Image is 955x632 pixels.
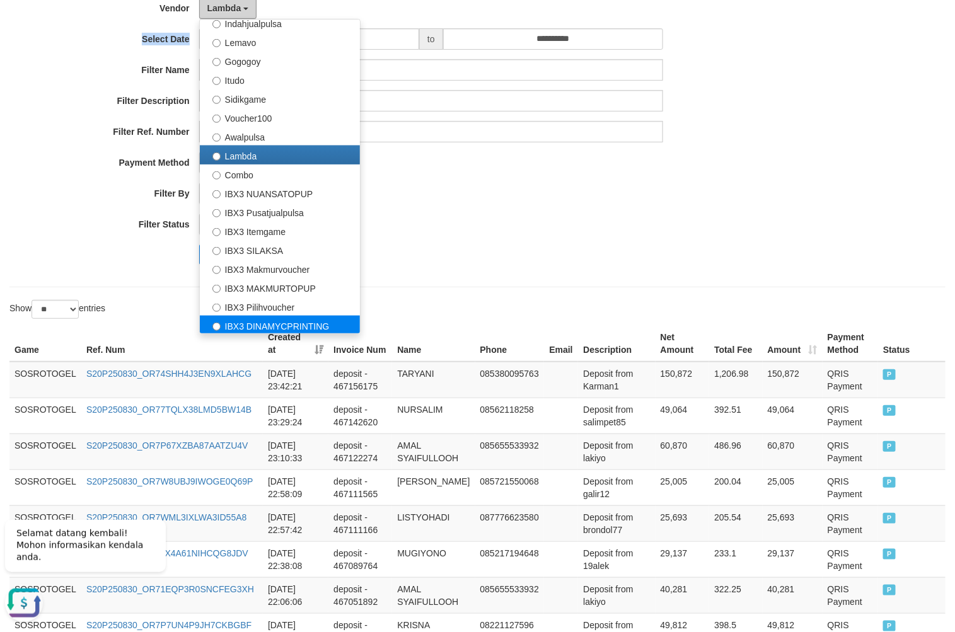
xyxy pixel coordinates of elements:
[578,398,655,434] td: Deposit from salimpet85
[263,362,328,398] td: [DATE] 23:42:21
[763,505,823,541] td: 25,693
[763,398,823,434] td: 49,064
[578,362,655,398] td: Deposit from Karman1
[578,505,655,541] td: Deposit from brondol77
[328,398,392,434] td: deposit - 467142620
[328,469,392,505] td: deposit - 467111565
[656,326,710,362] th: Net Amount
[763,362,823,398] td: 150,872
[9,326,81,362] th: Game
[81,326,263,362] th: Ref. Num
[200,51,360,70] label: Gogogoy
[200,183,360,202] label: IBX3 NUANSATOPUP
[200,202,360,221] label: IBX3 Pusatjualpulsa
[392,362,475,398] td: TARYANI
[212,39,221,47] input: Lemavo
[9,362,81,398] td: SOSROTOGEL
[763,326,823,362] th: Amount: activate to sort column ascending
[475,434,545,469] td: 085655533932
[5,76,43,113] button: Open LiveChat chat widget
[883,441,896,452] span: PAID
[86,476,253,486] a: S20P250830_OR7W8UBJ9IWOGE0Q69P
[9,505,81,541] td: SOSROTOGEL
[86,369,252,379] a: S20P250830_OR74SHH4J3EN9XLAHCG
[328,434,392,469] td: deposit - 467122274
[392,469,475,505] td: [PERSON_NAME]
[709,434,762,469] td: 486.96
[823,362,878,398] td: QRIS Payment
[212,285,221,293] input: IBX3 MAKMURTOPUP
[392,398,475,434] td: NURSALIM
[883,549,896,560] span: PAID
[200,240,360,259] label: IBX3 SILAKSA
[328,577,392,613] td: deposit - 467051892
[578,434,655,469] td: Deposit from lakiyo
[475,326,545,362] th: Phone
[212,209,221,217] input: IBX3 Pusatjualpulsa
[392,577,475,613] td: AMAL SYAIFULLOOH
[578,469,655,505] td: Deposit from galir12
[883,477,896,488] span: PAID
[200,32,360,51] label: Lemavo
[212,190,221,198] input: IBX3 NUANSATOPUP
[212,152,221,161] input: Lambda
[212,96,221,104] input: Sidikgame
[763,541,823,577] td: 29,137
[86,548,248,558] a: S20P250830_OR7JX4A61NIHCQG8JDV
[200,297,360,316] label: IBX3 Pilihvoucher
[709,398,762,434] td: 392.51
[709,577,762,613] td: 322.25
[263,541,328,577] td: [DATE] 22:38:08
[823,326,878,362] th: Payment Method
[32,300,79,319] select: Showentries
[263,469,328,505] td: [DATE] 22:58:09
[328,505,392,541] td: deposit - 467111166
[475,398,545,434] td: 08562118258
[9,300,105,319] label: Show entries
[883,369,896,380] span: PAID
[763,434,823,469] td: 60,870
[656,469,710,505] td: 25,005
[763,469,823,505] td: 25,005
[883,621,896,631] span: PAID
[9,469,81,505] td: SOSROTOGEL
[709,541,762,577] td: 233.1
[200,70,360,89] label: Itudo
[709,505,762,541] td: 205.54
[475,469,545,505] td: 085721550068
[656,434,710,469] td: 60,870
[212,247,221,255] input: IBX3 SILAKSA
[392,541,475,577] td: MUGIYONO
[212,304,221,312] input: IBX3 Pilihvoucher
[823,505,878,541] td: QRIS Payment
[656,541,710,577] td: 29,137
[578,326,655,362] th: Description
[263,398,328,434] td: [DATE] 23:29:24
[200,221,360,240] label: IBX3 Itemgame
[328,362,392,398] td: deposit - 467156175
[823,541,878,577] td: QRIS Payment
[200,259,360,278] label: IBX3 Makmurvoucher
[578,577,655,613] td: Deposit from lakiyo
[883,513,896,524] span: PAID
[212,134,221,142] input: Awalpulsa
[475,541,545,577] td: 085217194648
[200,13,360,32] label: Indahjualpulsa
[212,77,221,85] input: Itudo
[212,20,221,28] input: Indahjualpulsa
[200,278,360,297] label: IBX3 MAKMURTOPUP
[212,171,221,180] input: Combo
[86,440,248,451] a: S20P250830_OR7P67XZBA87AATZU4V
[823,469,878,505] td: QRIS Payment
[9,398,81,434] td: SOSROTOGEL
[475,505,545,541] td: 087776623580
[212,115,221,123] input: Voucher100
[823,398,878,434] td: QRIS Payment
[709,362,762,398] td: 1,206.98
[656,362,710,398] td: 150,872
[263,505,328,541] td: [DATE] 22:57:42
[763,577,823,613] td: 40,281
[9,434,81,469] td: SOSROTOGEL
[392,434,475,469] td: AMAL SYAIFULLOOH
[392,326,475,362] th: Name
